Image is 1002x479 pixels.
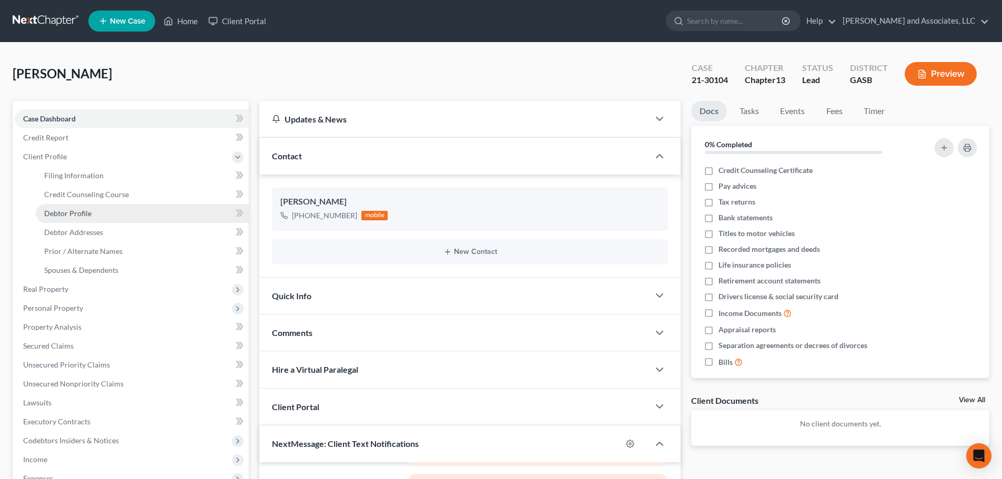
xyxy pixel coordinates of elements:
div: Client Documents [691,395,758,406]
a: Debtor Addresses [36,223,249,242]
span: Filing Information [44,171,104,180]
a: Docs [691,101,727,121]
div: Case [692,62,728,74]
div: 21-30104 [692,74,728,86]
span: [PERSON_NAME] [13,66,112,81]
span: Unsecured Priority Claims [23,360,110,369]
a: Home [158,12,203,30]
span: Credit Counseling Course [44,190,129,199]
span: Debtor Profile [44,209,92,218]
a: Unsecured Priority Claims [15,355,249,374]
span: Personal Property [23,303,83,312]
a: Property Analysis [15,318,249,337]
strong: 0% Completed [705,140,752,149]
a: Timer [855,101,893,121]
span: Life insurance policies [718,260,791,270]
a: Help [801,12,836,30]
div: Updates & News [272,114,636,125]
span: Retirement account statements [718,276,821,286]
span: Pay advices [718,181,756,191]
a: Unsecured Nonpriority Claims [15,374,249,393]
div: Chapter [745,62,785,74]
a: Executory Contracts [15,412,249,431]
button: New Contact [280,248,660,256]
a: Secured Claims [15,337,249,355]
div: GASB [850,74,888,86]
span: Debtor Addresses [44,228,103,237]
div: Open Intercom Messenger [966,443,991,468]
a: Events [772,101,813,121]
span: Titles to motor vehicles [718,228,795,239]
span: Unsecured Nonpriority Claims [23,379,124,388]
a: Client Portal [203,12,271,30]
span: Credit Counseling Certificate [718,165,813,176]
span: Recorded mortgages and deeds [718,244,820,254]
span: Spouses & Dependents [44,266,118,274]
span: Property Analysis [23,322,82,331]
div: [PERSON_NAME] [280,196,660,208]
p: No client documents yet. [700,419,981,429]
span: Comments [272,328,312,338]
span: 13 [776,75,785,85]
a: Spouses & Dependents [36,261,249,280]
div: District [850,62,888,74]
a: [PERSON_NAME] and Associates, LLC [837,12,989,30]
span: Drivers license & social security card [718,291,838,302]
span: Executory Contracts [23,417,90,426]
span: Separation agreements or decrees of divorces [718,340,867,351]
div: Status [802,62,833,74]
a: Case Dashboard [15,109,249,128]
button: Preview [905,62,977,86]
span: Appraisal reports [718,324,776,335]
span: Credit Report [23,133,68,142]
span: Prior / Alternate Names [44,247,123,256]
span: Client Portal [272,402,319,412]
span: Hire a Virtual Paralegal [272,364,358,374]
span: Lawsuits [23,398,52,407]
span: Case Dashboard [23,114,76,123]
a: Credit Report [15,128,249,147]
span: Tax returns [718,197,755,207]
a: Filing Information [36,166,249,185]
a: Prior / Alternate Names [36,242,249,261]
a: Fees [817,101,851,121]
span: NextMessage: Client Text Notifications [272,439,419,449]
span: Secured Claims [23,341,74,350]
div: Chapter [745,74,785,86]
a: Debtor Profile [36,204,249,223]
span: Bills [718,357,733,368]
span: Client Profile [23,152,67,161]
span: Codebtors Insiders & Notices [23,436,119,445]
div: Lead [802,74,833,86]
span: New Case [110,17,145,25]
a: View All [959,396,985,404]
span: Contact [272,151,302,161]
span: Income [23,455,47,464]
a: Lawsuits [15,393,249,412]
span: Quick Info [272,291,311,301]
div: [PHONE_NUMBER] [292,210,357,221]
span: Bank statements [718,212,773,223]
div: mobile [361,211,388,220]
a: Tasks [731,101,767,121]
span: Real Property [23,284,68,293]
input: Search by name... [687,11,783,30]
span: Income Documents [718,308,782,319]
a: Credit Counseling Course [36,185,249,204]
